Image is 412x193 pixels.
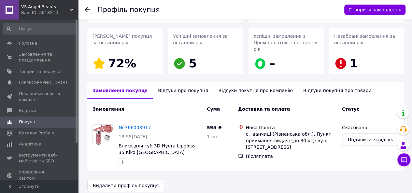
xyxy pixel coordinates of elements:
[342,133,399,146] button: Подивитися відгук
[19,40,37,46] span: Головна
[119,134,147,139] span: 13:55[DATE]
[21,4,70,10] span: VS Angel Beauty
[92,106,124,112] span: Замовлення
[334,34,395,45] span: Незабрані замовлення за останній рік
[19,51,60,63] span: Замовлення та повідомлення
[98,6,160,14] h1: Профіль покупця
[92,124,113,145] a: Фото товару
[269,57,275,70] span: –
[189,57,197,70] span: 5
[397,153,410,166] button: Чат з покупцем
[348,136,393,143] span: Подивитися відгук
[207,125,222,130] span: 595 ₴
[108,57,136,70] span: 72%
[19,169,60,181] span: Управління сайтом
[342,106,359,112] span: Статус
[87,179,164,192] button: Видалити профіль покупця
[207,134,220,139] span: 1 шт.
[238,106,290,112] span: Доставка та оплата
[254,34,318,52] span: Успішні замовлення з Пром-оплатою за останній рік
[21,10,78,16] div: Ваш ID: 3618513
[153,82,213,99] div: Відгуки про покупця
[92,34,152,45] span: [PERSON_NAME] покупця за останній рік
[119,143,195,155] a: Блиск для губ 3D Hydra Lipgloss 35 Kiko [GEOGRAPHIC_DATA]
[19,108,36,114] span: Відгуки
[19,80,67,86] span: [DEMOGRAPHIC_DATA]
[87,82,153,99] div: Замовлення покупця
[246,124,337,131] div: Нова Пошта
[19,69,60,75] span: Товари та послуги
[344,5,405,15] button: Створити замовлення
[93,125,113,145] img: Фото товару
[298,82,376,99] div: Відгуки покупця про товари
[350,57,358,70] span: 1
[19,152,60,164] span: Інструменти веб-майстра та SEO
[246,131,337,150] div: с. Іванчиці (Рівненська обл.), Пункт приймання-видачі (до 30 кг): вул. [STREET_ADDRESS]
[19,91,60,103] span: Показники роботи компанії
[19,119,36,125] span: Покупці
[213,82,298,99] div: Відгуки покупця про компанію
[85,7,90,13] div: Повернутися назад
[207,106,220,112] span: Cума
[19,130,54,136] span: Каталог ProSale
[119,125,151,130] a: № 366003917
[246,153,337,159] div: Післяплата
[19,141,41,147] span: Аналітика
[173,34,228,45] span: Успішні замовлення за останній рік
[342,124,399,131] div: Скасовано
[3,23,77,34] input: Пошук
